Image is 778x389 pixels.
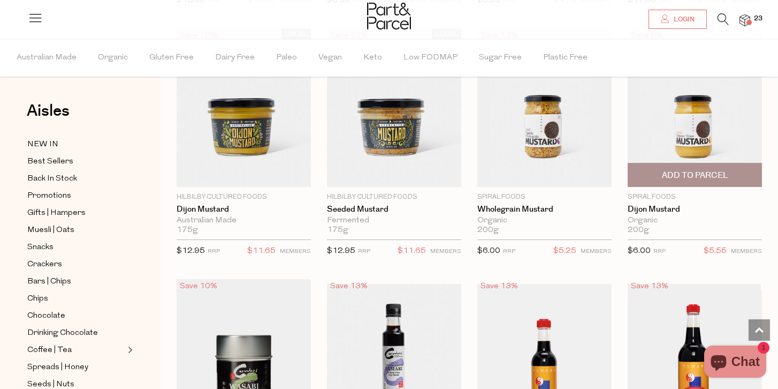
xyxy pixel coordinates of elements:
span: NEW IN [27,138,58,151]
span: Coffee | Tea [27,344,72,357]
button: Expand/Collapse Coffee | Tea [125,343,133,356]
span: Bars | Chips [27,275,71,288]
span: 175g [177,226,198,235]
span: 175g [327,226,348,235]
span: Sugar Free [479,39,522,77]
div: Save 13% [477,279,521,294]
a: 23 [739,14,750,26]
img: Part&Parcel [367,3,411,29]
p: Hilbilby Cultured Foods [177,192,311,202]
span: Muesli | Oats [27,224,74,237]
small: MEMBERS [731,249,762,255]
div: Australian Made [177,216,311,226]
span: $12.95 [177,247,205,255]
span: $6.00 [628,247,651,255]
a: Chocolate [27,309,125,323]
small: MEMBERS [280,249,311,255]
span: Login [671,15,695,24]
p: Spiral Foods [477,192,612,202]
a: Aisles [27,103,70,130]
a: Login [649,10,707,29]
div: Organic [477,216,612,226]
div: Save 13% [628,279,672,294]
a: Coffee | Tea [27,343,125,357]
a: Back In Stock [27,172,125,185]
div: Save 13% [327,279,371,294]
small: RRP [503,249,515,255]
a: Drinking Chocolate [27,326,125,340]
span: $11.65 [398,244,426,258]
button: Add To Parcel [628,163,762,187]
span: Low FODMAP [403,39,457,77]
a: Bars | Chips [27,275,125,288]
span: $11.65 [247,244,276,258]
a: Best Sellers [27,155,125,168]
span: Crackers [27,258,62,271]
small: RRP [208,249,220,255]
span: Dairy Free [215,39,255,77]
span: Paleo [276,39,297,77]
img: Dijon Mustard [628,28,762,187]
span: Aisles [27,99,70,123]
span: Organic [98,39,128,77]
inbox-online-store-chat: Shopify online store chat [701,346,769,380]
a: Gifts | Hampers [27,206,125,220]
p: Spiral Foods [628,192,762,202]
span: Add To Parcel [662,170,728,181]
span: Plastic Free [543,39,588,77]
a: Snacks [27,241,125,254]
span: $12.95 [327,247,355,255]
span: Chocolate [27,310,65,323]
span: Best Sellers [27,155,73,168]
small: RRP [358,249,370,255]
small: RRP [653,249,666,255]
div: Organic [628,216,762,226]
span: Vegan [318,39,342,77]
a: Dijon Mustard [177,205,311,214]
span: Promotions [27,190,71,203]
span: Drinking Chocolate [27,327,98,340]
span: Chips [27,293,48,305]
span: 200g [477,226,499,235]
img: Dijon Mustard [177,28,311,187]
a: Muesli | Oats [27,223,125,237]
a: Wholegrain Mustard [477,205,612,214]
span: 23 [751,14,765,24]
span: Snacks [27,241,54,254]
span: $5.25 [553,244,576,258]
img: Wholegrain Mustard [477,28,612,187]
span: $6.00 [477,247,500,255]
a: Seeded Mustard [327,205,461,214]
span: $5.55 [704,244,727,258]
a: Spreads | Honey [27,361,125,374]
span: Keto [363,39,382,77]
small: MEMBERS [430,249,461,255]
div: Save 10% [177,279,220,294]
a: NEW IN [27,138,125,151]
a: Chips [27,292,125,305]
span: Gifts | Hampers [27,207,86,220]
small: MEMBERS [581,249,612,255]
span: 200g [628,226,649,235]
span: Gluten Free [149,39,194,77]
a: Dijon Mustard [628,205,762,214]
span: Australian Made [17,39,77,77]
p: Hilbilby Cultured Foods [327,192,461,202]
span: Back In Stock [27,173,77,185]
a: Crackers [27,258,125,271]
a: Promotions [27,189,125,203]
div: Fermented [327,216,461,226]
img: Seeded Mustard [327,28,461,187]
span: Spreads | Honey [27,361,88,374]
